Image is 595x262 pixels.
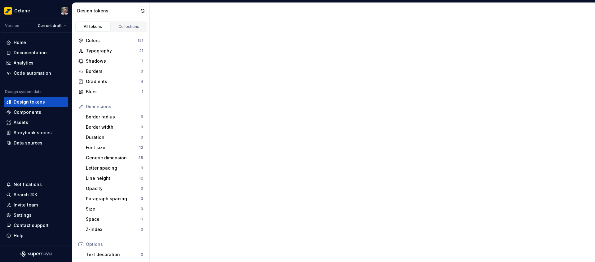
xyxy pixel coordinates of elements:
[83,112,146,122] a: Border radius6
[4,128,68,138] a: Storybook stories
[86,48,139,54] div: Typography
[14,109,41,115] div: Components
[139,48,143,53] div: 21
[4,138,68,148] a: Data sources
[83,132,146,142] a: Duration0
[113,24,144,29] div: Collections
[86,68,141,74] div: Borders
[141,196,143,201] div: 3
[61,7,68,15] img: Tiago
[4,210,68,220] a: Settings
[4,58,68,68] a: Analytics
[141,79,143,84] div: 4
[86,155,138,161] div: Generic dimension
[141,69,143,74] div: 0
[141,166,143,171] div: 9
[138,38,143,43] div: 151
[142,59,143,64] div: 1
[141,186,143,191] div: 0
[76,66,146,76] a: Borders0
[139,176,143,181] div: 12
[83,250,146,260] a: Text decoration0
[76,46,146,56] a: Typography21
[141,206,143,211] div: 0
[4,118,68,127] a: Assets
[14,130,52,136] div: Storybook stories
[86,185,141,192] div: Opacity
[86,89,142,95] div: Blurs
[4,38,68,47] a: Home
[83,173,146,183] a: Line height12
[86,114,141,120] div: Border radius
[4,220,68,230] button: Contact support
[83,122,146,132] a: Border width0
[83,153,146,163] a: Generic dimension35
[76,77,146,87] a: Gradients4
[86,241,143,247] div: Options
[86,251,141,258] div: Text decoration
[86,226,141,233] div: Z-index
[14,202,38,208] div: Invite team
[86,206,141,212] div: Size
[86,78,141,85] div: Gradients
[139,145,143,150] div: 12
[4,48,68,58] a: Documentation
[83,194,146,204] a: Paragraph spacing3
[14,99,45,105] div: Design tokens
[14,233,24,239] div: Help
[14,50,47,56] div: Documentation
[86,58,142,64] div: Shadows
[86,134,141,140] div: Duration
[86,175,139,181] div: Line height
[141,227,143,232] div: 0
[138,155,143,160] div: 35
[86,124,141,130] div: Border width
[14,222,49,229] div: Contact support
[76,56,146,66] a: Shadows1
[83,214,146,224] a: Space11
[86,216,140,222] div: Space
[76,36,146,46] a: Colors151
[86,196,141,202] div: Paragraph spacing
[141,114,143,119] div: 6
[86,104,143,110] div: Dimensions
[140,217,143,222] div: 11
[20,251,51,257] svg: Supernova Logo
[77,8,138,14] div: Design tokens
[141,125,143,130] div: 0
[141,135,143,140] div: 0
[1,4,71,17] button: OctaneTiago
[4,180,68,189] button: Notifications
[86,38,138,44] div: Colors
[4,190,68,200] button: Search ⌘K
[86,144,139,151] div: Font size
[141,252,143,257] div: 0
[14,119,28,126] div: Assets
[4,7,12,15] img: e8093afa-4b23-4413-bf51-00cde92dbd3f.png
[83,224,146,234] a: Z-index0
[4,200,68,210] a: Invite team
[4,68,68,78] a: Code automation
[76,87,146,97] a: Blurs1
[14,60,33,66] div: Analytics
[142,89,143,94] div: 1
[14,192,37,198] div: Search ⌘K
[86,165,141,171] div: Letter spacing
[4,231,68,241] button: Help
[38,23,62,28] span: Current draft
[35,21,69,30] button: Current draft
[83,204,146,214] a: Size0
[14,212,32,218] div: Settings
[83,184,146,193] a: Opacity0
[14,181,42,188] div: Notifications
[5,89,42,94] div: Design system data
[83,143,146,153] a: Font size12
[14,140,42,146] div: Data sources
[14,70,51,76] div: Code automation
[5,23,19,28] div: Version
[83,163,146,173] a: Letter spacing9
[14,8,30,14] div: Octane
[4,107,68,117] a: Components
[4,97,68,107] a: Design tokens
